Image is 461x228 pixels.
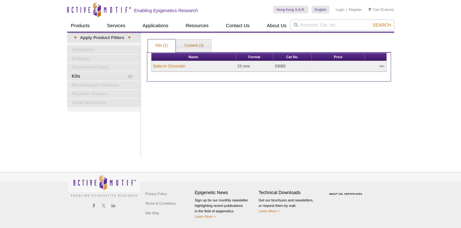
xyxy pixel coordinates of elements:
img: Active Motif, [67,172,141,198]
span: ▾ [124,35,134,41]
a: Services [103,20,129,32]
th: Name [151,53,236,61]
a: Learn More > [195,215,216,218]
a: About Us [263,20,290,32]
a: Cart [368,7,380,12]
h4: Epigenetic News [195,190,256,195]
th: Format [236,53,273,61]
a: Contact Us [222,20,253,32]
a: Products [67,20,94,32]
a: ABOUT SSL CERTIFICATES [329,193,362,195]
a: Antibodies [67,46,141,54]
a: Hong Kong S.A.R. [273,6,308,13]
a: (1)Kits [67,72,141,81]
li: | [346,6,347,13]
img: Your Cart [368,8,371,11]
span: (1) [128,72,136,81]
a: Extracts [67,55,141,63]
a: Spike-in Chromatin [153,63,186,69]
td: N/A [312,61,387,72]
h4: Technical Downloads [259,190,319,195]
a: Recombinant Proteins [67,81,141,90]
th: Cat No. [273,53,311,61]
input: Keyword, Cat. No. [290,20,394,30]
a: Resources [182,20,212,32]
li: (0 items) [368,6,394,13]
a: Register [349,7,362,12]
a: English [311,6,329,13]
a: Login [336,7,344,12]
a: Terms & Conditions [144,199,177,208]
a: ▾Apply Product Filters▾ [67,33,141,43]
a: Privacy Policy [144,189,169,199]
a: Applications [139,20,172,32]
a: Fluorescent Dyes [67,63,141,72]
p: Get our brochures and newsletters, or request them by mail. [259,198,319,214]
th: Price [312,53,365,61]
button: Search [371,22,393,28]
span: ▾ [70,35,80,41]
td: 53083 [273,61,311,72]
a: Reporter Assays [67,90,141,98]
a: Small Molecules [67,99,141,107]
h2: Enabling Epigenetics Research [134,8,198,13]
a: Content (3) [177,39,211,52]
table: Click to Verify - This site chose Symantec SSL for secure e-commerce and confidential communicati... [323,184,371,198]
span: Search [373,22,391,28]
a: Kits (1) [148,39,175,52]
td: 15 rxns [236,61,273,72]
p: Sign up for our monthly newsletter highlighting recent publications in the field of epigenetics. [195,198,256,219]
a: Site Map [144,208,161,218]
a: Learn More > [259,209,280,213]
